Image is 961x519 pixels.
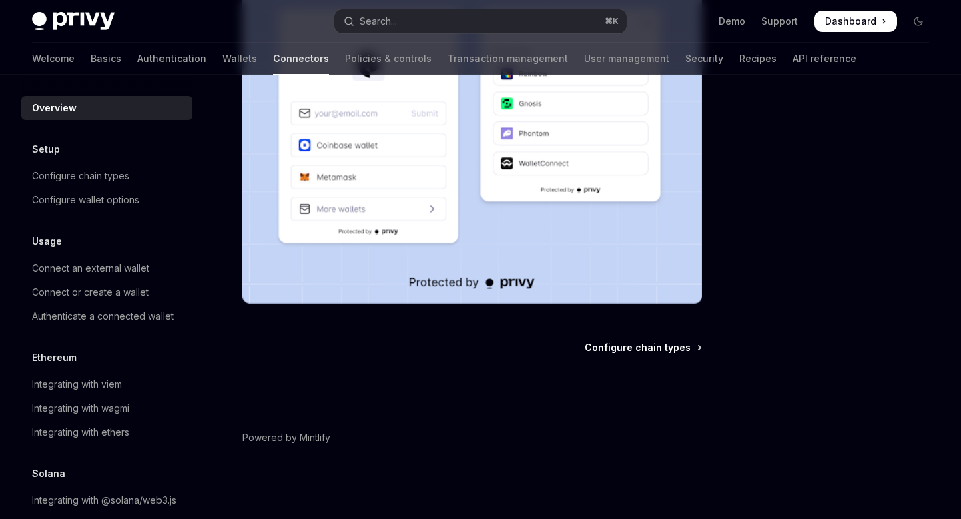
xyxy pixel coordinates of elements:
div: Search... [360,13,397,29]
a: Configure chain types [21,164,192,188]
a: Transaction management [448,43,568,75]
a: Overview [21,96,192,120]
div: Configure wallet options [32,192,139,208]
a: Wallets [222,43,257,75]
a: Integrating with @solana/web3.js [21,488,192,512]
span: ⌘ K [605,16,619,27]
a: Integrating with wagmi [21,396,192,420]
a: API reference [793,43,856,75]
div: Connect or create a wallet [32,284,149,300]
div: Integrating with @solana/web3.js [32,492,176,508]
div: Configure chain types [32,168,129,184]
a: Policies & controls [345,43,432,75]
h5: Usage [32,233,62,249]
a: Welcome [32,43,75,75]
button: Open search [334,9,626,33]
a: Authenticate a connected wallet [21,304,192,328]
span: Dashboard [825,15,876,28]
a: Recipes [739,43,777,75]
a: Configure chain types [585,341,701,354]
a: Configure wallet options [21,188,192,212]
button: Toggle dark mode [908,11,929,32]
a: User management [584,43,669,75]
a: Connect an external wallet [21,256,192,280]
a: Authentication [137,43,206,75]
div: Connect an external wallet [32,260,149,276]
img: dark logo [32,12,115,31]
a: Security [685,43,723,75]
a: Integrating with viem [21,372,192,396]
a: Integrating with ethers [21,420,192,444]
a: Connectors [273,43,329,75]
h5: Ethereum [32,350,77,366]
span: Configure chain types [585,341,691,354]
h5: Solana [32,466,65,482]
div: Overview [32,100,77,116]
a: Dashboard [814,11,897,32]
div: Integrating with viem [32,376,122,392]
a: Powered by Mintlify [242,431,330,444]
a: Connect or create a wallet [21,280,192,304]
div: Integrating with wagmi [32,400,129,416]
a: Demo [719,15,745,28]
h5: Setup [32,141,60,157]
a: Basics [91,43,121,75]
div: Integrating with ethers [32,424,129,440]
div: Authenticate a connected wallet [32,308,174,324]
a: Support [761,15,798,28]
